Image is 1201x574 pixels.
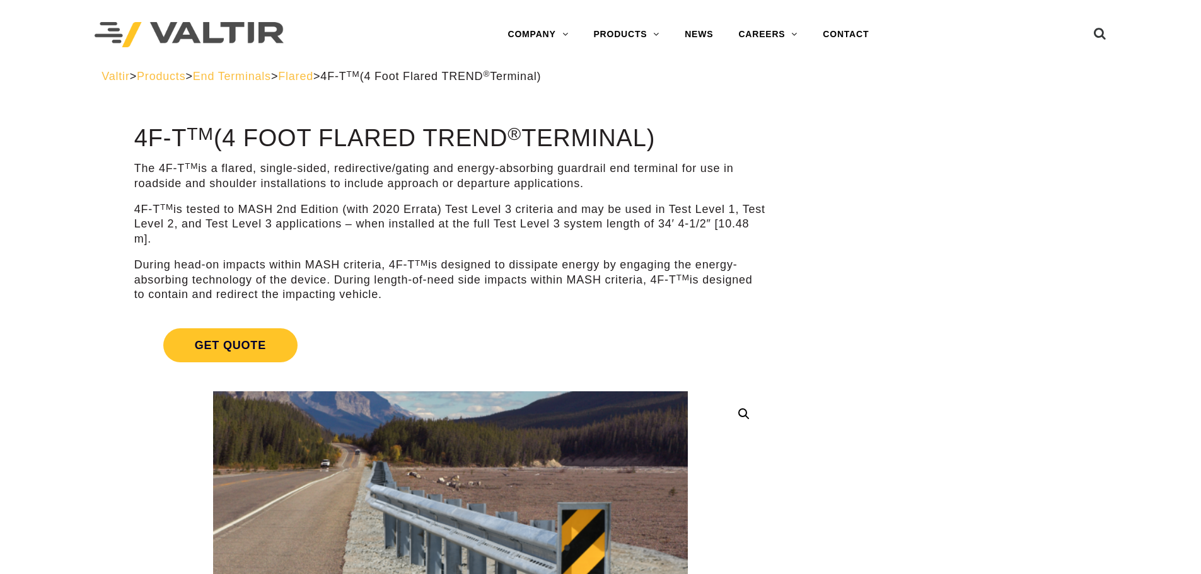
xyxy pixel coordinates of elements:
a: COMPANY [495,22,581,47]
p: 4F-T is tested to MASH 2nd Edition (with 2020 Errata) Test Level 3 criteria and may be used in Te... [134,202,767,246]
sup: ® [508,123,521,144]
a: Valtir [102,70,129,83]
div: > > > > [102,69,1099,84]
a: CAREERS [726,22,810,47]
sup: TM [676,273,690,282]
sup: TM [347,69,360,79]
a: NEWS [672,22,726,47]
sup: TM [415,258,428,268]
span: Get Quote [163,328,298,362]
p: During head-on impacts within MASH criteria, 4F-T is designed to dissipate energy by engaging the... [134,258,767,302]
sup: TM [187,123,214,144]
span: 4F-T (4 Foot Flared TREND Terminal) [320,70,541,83]
a: Get Quote [134,313,767,377]
sup: ® [483,69,490,79]
a: PRODUCTS [581,22,672,47]
sup: TM [160,202,173,212]
a: Flared [278,70,313,83]
img: Valtir [95,22,284,48]
a: Products [137,70,185,83]
h1: 4F-T (4 Foot Flared TREND Terminal) [134,125,767,152]
a: End Terminals [193,70,271,83]
sup: TM [185,161,198,171]
p: The 4F-T is a flared, single-sided, redirective/gating and energy-absorbing guardrail end termina... [134,161,767,191]
a: CONTACT [810,22,881,47]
